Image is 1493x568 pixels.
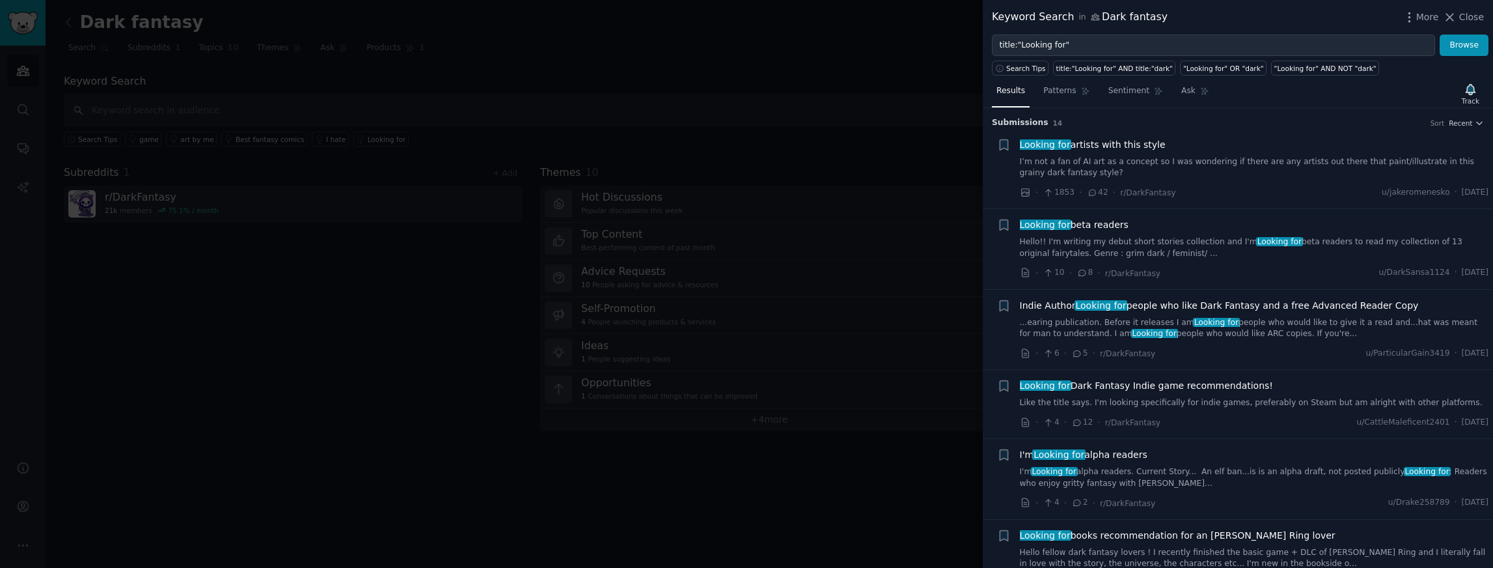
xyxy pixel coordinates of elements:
span: · [1455,497,1457,509]
a: Sentiment [1104,81,1168,107]
a: Looking forbooks recommendation for an [PERSON_NAME] Ring lover [1020,529,1335,543]
span: Looking for [1032,449,1086,460]
span: [DATE] [1462,267,1488,279]
span: · [1035,496,1038,510]
span: · [1064,347,1067,360]
span: Close [1459,10,1484,24]
button: Track [1457,80,1484,107]
span: u/DarkSansa1124 [1379,267,1450,279]
div: Sort [1431,119,1445,128]
span: · [1035,266,1038,280]
span: I'm alpha readers [1020,448,1147,462]
span: 8 [1076,267,1093,279]
a: Results [992,81,1030,107]
span: Looking for [1019,380,1072,391]
div: "Looking for" OR "dark" [1183,64,1264,73]
a: Looking forbeta readers [1020,218,1129,232]
span: · [1035,186,1038,199]
a: title:"Looking for" AND title:"dark" [1053,61,1175,76]
span: · [1113,186,1116,199]
span: 42 [1087,187,1108,199]
a: Looking forartists with this style [1020,138,1166,152]
span: · [1069,266,1072,280]
a: Like the title says. I'm looking specifically for indie games, preferably on Steam but am alright... [1020,397,1489,409]
span: u/Drake258789 [1388,497,1450,509]
span: Patterns [1043,85,1076,97]
span: · [1455,417,1457,429]
a: I’m not a fan of AI art as a concept so I was wondering if there are any artists out there that p... [1020,156,1489,179]
a: Hello!! I'm writing my debut short stories collection and I'mLooking forbeta readers to read my c... [1020,236,1489,259]
span: 2 [1071,497,1088,509]
span: 12 [1071,417,1093,429]
span: · [1035,347,1038,360]
span: u/CattleMaleficent2401 [1356,417,1449,429]
span: Looking for [1031,467,1078,476]
span: 5 [1071,348,1088,360]
span: r/DarkFantasy [1105,418,1160,427]
div: "Looking for" AND NOT "dark" [1274,64,1377,73]
span: · [1097,416,1100,429]
span: Results [996,85,1025,97]
span: Looking for [1019,220,1072,230]
span: [DATE] [1462,497,1488,509]
span: Looking for [1019,139,1072,150]
span: Looking for [1131,329,1178,338]
span: r/DarkFantasy [1100,349,1155,358]
span: More [1416,10,1439,24]
span: · [1064,416,1067,429]
span: r/DarkFantasy [1105,269,1160,278]
a: I'mLooking foralpha readers [1020,448,1147,462]
span: · [1093,496,1095,510]
a: Looking forDark Fantasy Indie game recommendations! [1020,379,1273,393]
span: Search Tips [1006,64,1046,73]
span: r/DarkFantasy [1120,188,1175,197]
span: [DATE] [1462,417,1488,429]
button: Browse [1440,35,1488,57]
button: Close [1443,10,1484,24]
span: [DATE] [1462,348,1488,360]
div: Track [1462,96,1479,106]
span: 4 [1043,417,1059,429]
button: Recent [1449,119,1484,128]
span: 6 [1043,348,1059,360]
span: Looking for [1193,318,1240,327]
span: · [1455,348,1457,360]
span: Looking for [1019,530,1072,541]
span: 14 [1053,119,1063,127]
span: artists with this style [1020,138,1166,152]
span: r/DarkFantasy [1100,499,1155,508]
button: More [1403,10,1439,24]
span: · [1079,186,1082,199]
span: · [1455,187,1457,199]
a: "Looking for" AND NOT "dark" [1271,61,1379,76]
span: Looking for [1075,300,1128,311]
a: Indie AuthorLooking forpeople who like Dark Fantasy and a free Advanced Reader Copy [1020,299,1419,313]
span: u/ParticularGain3419 [1365,348,1449,360]
a: Patterns [1039,81,1094,107]
button: Search Tips [992,61,1048,76]
span: · [1455,267,1457,279]
span: · [1093,347,1095,360]
span: 4 [1043,497,1059,509]
span: u/jakeromenesko [1382,187,1450,199]
span: Indie Author people who like Dark Fantasy and a free Advanced Reader Copy [1020,299,1419,313]
a: I'mLooking foralpha readers. Current Story... An elf ban...is is an alpha draft, not posted publi... [1020,466,1489,489]
span: [DATE] [1462,187,1488,199]
span: books recommendation for an [PERSON_NAME] Ring lover [1020,529,1335,543]
span: beta readers [1020,218,1129,232]
span: 10 [1043,267,1064,279]
span: Recent [1449,119,1472,128]
span: Ask [1181,85,1196,97]
span: Submission s [992,117,1048,129]
div: Keyword Search Dark fantasy [992,9,1168,25]
span: Sentiment [1108,85,1149,97]
input: Try a keyword related to your business [992,35,1435,57]
span: in [1078,12,1086,23]
a: ...earing publication. Before it releases I amLooking forpeople who would like to give it a read ... [1020,317,1489,340]
a: "Looking for" OR "dark" [1180,61,1267,76]
span: Looking for [1256,237,1303,246]
div: title:"Looking for" AND title:"dark" [1056,64,1173,73]
span: · [1097,266,1100,280]
span: 1853 [1043,187,1075,199]
span: Looking for [1404,467,1451,476]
